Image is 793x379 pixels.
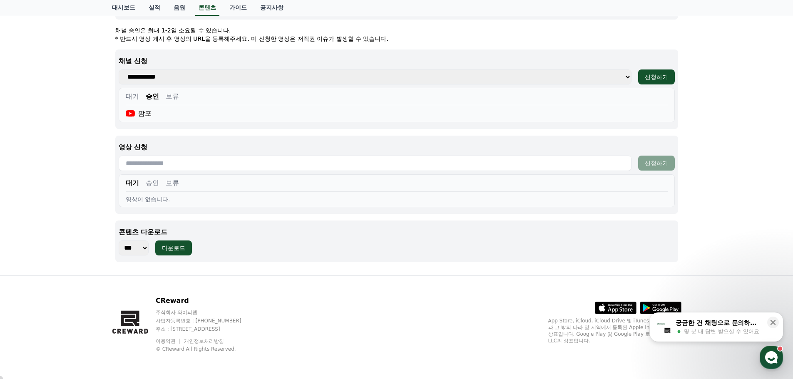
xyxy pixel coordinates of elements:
p: 주소 : [STREET_ADDRESS] [156,326,257,332]
button: 신청하기 [638,156,675,171]
a: 이용약관 [156,338,182,344]
span: 설정 [129,276,139,283]
p: 주식회사 와이피랩 [156,309,257,316]
button: 대기 [126,178,139,188]
button: 다운로드 [155,240,192,255]
p: 채널 신청 [119,56,675,66]
p: 채널 승인은 최대 1-2일 소요될 수 있습니다. [115,26,678,35]
button: 대기 [126,92,139,102]
a: 대화 [55,264,107,285]
div: 깜포 [126,109,152,119]
a: 개인정보처리방침 [184,338,224,344]
button: 승인 [146,92,159,102]
p: © CReward All Rights Reserved. [156,346,257,352]
div: 다운로드 [162,244,185,252]
span: 대화 [76,277,86,283]
button: 승인 [146,178,159,188]
p: * 반드시 영상 게시 후 영상의 URL을 등록해주세요. 미 신청한 영상은 저작권 이슈가 발생할 수 있습니다. [115,35,678,43]
p: 콘텐츠 다운로드 [119,227,675,237]
button: 보류 [166,92,179,102]
button: 신청하기 [638,69,675,84]
p: 사업자등록번호 : [PHONE_NUMBER] [156,317,257,324]
a: 설정 [107,264,160,285]
div: 신청하기 [645,159,668,167]
span: 홈 [26,276,31,283]
p: 영상 신청 [119,142,675,152]
div: 신청하기 [645,73,668,81]
button: 보류 [166,178,179,188]
p: CReward [156,296,257,306]
div: 영상이 없습니다. [126,195,668,203]
a: 홈 [2,264,55,285]
p: App Store, iCloud, iCloud Drive 및 iTunes Store는 미국과 그 밖의 나라 및 지역에서 등록된 Apple Inc.의 서비스 상표입니다. Goo... [548,317,681,344]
